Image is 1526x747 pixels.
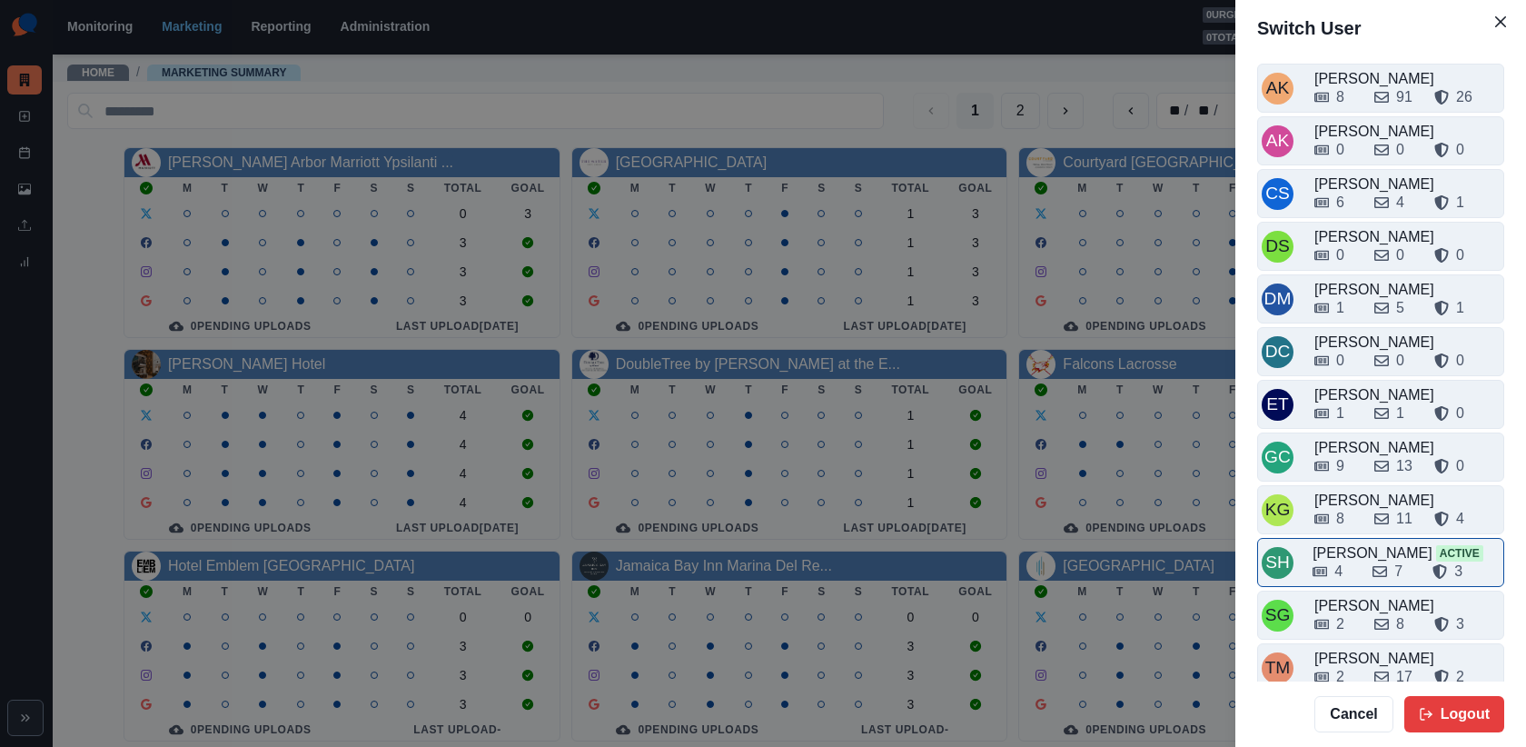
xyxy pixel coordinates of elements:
[1456,613,1464,635] div: 3
[1456,192,1464,214] div: 1
[1266,119,1290,163] div: Alicia Kalogeropoulos
[1396,297,1404,319] div: 5
[1336,666,1344,688] div: 2
[1314,648,1500,670] div: [PERSON_NAME]
[1396,455,1412,477] div: 13
[1314,490,1500,512] div: [PERSON_NAME]
[1336,297,1344,319] div: 1
[1456,86,1472,108] div: 26
[1336,508,1344,530] div: 8
[1456,350,1464,372] div: 0
[1396,508,1412,530] div: 11
[1396,86,1412,108] div: 91
[1314,68,1500,90] div: [PERSON_NAME]
[1456,455,1464,477] div: 0
[1265,488,1291,532] div: Katrina Gallardo
[1314,121,1500,143] div: [PERSON_NAME]
[1396,350,1404,372] div: 0
[1314,226,1500,248] div: [PERSON_NAME]
[1396,139,1404,161] div: 0
[1456,297,1464,319] div: 1
[1336,192,1344,214] div: 6
[1336,613,1344,635] div: 2
[1314,279,1500,301] div: [PERSON_NAME]
[1314,437,1500,459] div: [PERSON_NAME]
[1436,545,1483,562] span: Active
[1313,543,1500,564] div: [PERSON_NAME]
[1266,66,1290,110] div: Alex Kalogeropoulos
[1265,172,1290,215] div: Crizalyn Servida
[1265,330,1291,373] div: David Colangelo
[1314,384,1500,406] div: [PERSON_NAME]
[1404,696,1504,732] button: Logout
[1336,350,1344,372] div: 0
[1456,139,1464,161] div: 0
[1265,541,1290,584] div: Sara Haas
[1456,666,1464,688] div: 2
[1396,403,1404,424] div: 1
[1336,86,1344,108] div: 8
[1456,508,1464,530] div: 4
[1396,244,1404,266] div: 0
[1336,139,1344,161] div: 0
[1314,595,1500,617] div: [PERSON_NAME]
[1264,277,1292,321] div: Darwin Manalo
[1314,332,1500,354] div: [PERSON_NAME]
[1456,244,1464,266] div: 0
[1314,696,1392,732] button: Cancel
[1456,403,1464,424] div: 0
[1486,7,1515,36] button: Close
[1336,455,1344,477] div: 9
[1336,403,1344,424] div: 1
[1265,224,1290,268] div: Dakota Saunders
[1396,192,1404,214] div: 4
[1266,383,1289,426] div: Emily Tanedo
[1396,666,1412,688] div: 17
[1334,561,1343,583] div: 4
[1394,561,1402,583] div: 7
[1396,613,1404,635] div: 8
[1264,435,1291,479] div: Gizelle Carlos
[1265,646,1291,690] div: Tony Manalo
[1265,593,1291,637] div: Sarah Gleason
[1336,244,1344,266] div: 0
[1454,561,1462,583] div: 3
[1314,174,1500,195] div: [PERSON_NAME]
